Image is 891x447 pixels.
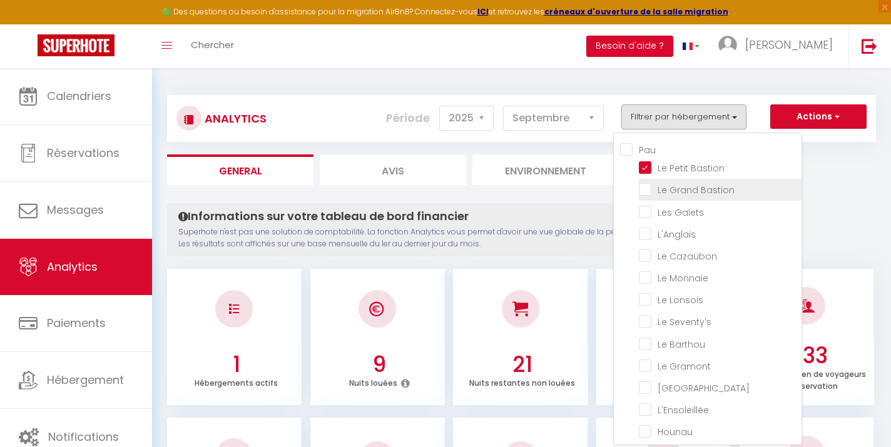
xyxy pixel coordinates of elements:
[349,375,397,388] p: Nuits louées
[38,34,115,56] img: Super Booking
[10,5,48,43] button: Ouvrir le widget de chat LiveChat
[770,104,867,129] button: Actions
[47,315,106,331] span: Paiements
[47,202,104,218] span: Messages
[201,104,267,133] h3: Analytics
[178,226,762,250] p: Superhote n'est pas une solution de comptabilité. La fonction Analytics vous permet d'avoir une v...
[469,375,575,388] p: Nuits restantes non louées
[48,429,119,444] span: Notifications
[460,351,585,378] h3: 21
[751,366,866,391] p: Nombre moyen de voyageurs par réservation
[386,104,430,132] label: Période
[658,228,696,241] span: L'Anglais
[167,154,313,185] li: General
[862,38,877,54] img: logout
[317,351,442,378] h3: 9
[745,37,833,53] span: [PERSON_NAME]
[586,36,673,57] button: Besoin d'aide ?
[229,304,239,314] img: NO IMAGE
[178,209,762,223] h4: Informations sur votre tableau de bord financier
[477,6,489,17] a: ICI
[718,36,737,54] img: ...
[621,104,746,129] button: Filtrer par hébergement
[709,24,848,68] a: ... [PERSON_NAME]
[320,154,466,185] li: Avis
[47,372,124,388] span: Hébergement
[191,38,234,51] span: Chercher
[658,338,705,351] span: Le Barthou
[658,360,711,373] span: Le Gramont
[195,375,278,388] p: Hébergements actifs
[658,250,717,263] span: Le Cazaubon
[181,24,243,68] a: Chercher
[658,382,750,394] span: [GEOGRAPHIC_DATA]
[47,88,111,104] span: Calendriers
[544,6,728,17] a: créneaux d'ouverture de la salle migration
[603,351,728,378] h3: 30.00 %
[746,343,872,369] h3: 1.33
[174,351,299,378] h3: 1
[472,154,619,185] li: Environnement
[47,145,120,161] span: Réservations
[47,259,98,274] span: Analytics
[658,206,704,219] span: Les Galets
